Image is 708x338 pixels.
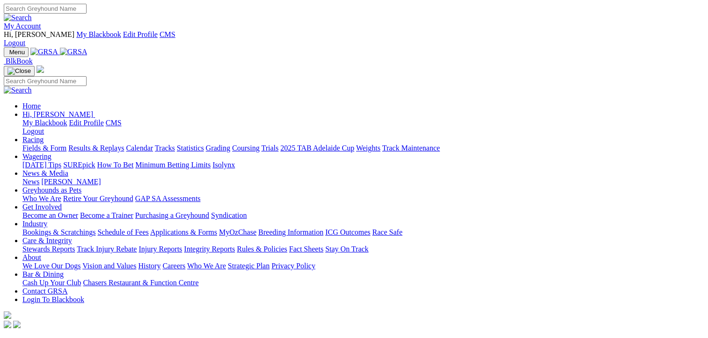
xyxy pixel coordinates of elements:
[22,228,704,237] div: Industry
[9,49,25,56] span: Menu
[97,161,134,169] a: How To Bet
[4,76,87,86] input: Search
[13,321,21,328] img: twitter.svg
[4,39,25,47] a: Logout
[4,14,32,22] img: Search
[162,262,185,270] a: Careers
[76,30,121,38] a: My Blackbook
[80,211,133,219] a: Become a Trainer
[232,144,260,152] a: Coursing
[22,203,62,211] a: Get Involved
[68,144,124,152] a: Results & Replays
[22,237,72,245] a: Care & Integrity
[97,228,148,236] a: Schedule of Fees
[77,245,137,253] a: Track Injury Rebate
[212,161,235,169] a: Isolynx
[22,186,81,194] a: Greyhounds as Pets
[4,30,74,38] span: Hi, [PERSON_NAME]
[177,144,204,152] a: Statistics
[22,262,704,270] div: About
[22,169,68,177] a: News & Media
[22,110,95,118] a: Hi, [PERSON_NAME]
[135,211,209,219] a: Purchasing a Greyhound
[22,194,61,202] a: Who We Are
[22,228,95,236] a: Bookings & Scratchings
[22,161,704,169] div: Wagering
[372,228,402,236] a: Race Safe
[22,279,704,287] div: Bar & Dining
[237,245,287,253] a: Rules & Policies
[22,270,64,278] a: Bar & Dining
[261,144,278,152] a: Trials
[22,136,44,144] a: Racing
[22,245,704,253] div: Care & Integrity
[325,228,370,236] a: ICG Outcomes
[4,47,29,57] button: Toggle navigation
[22,279,81,287] a: Cash Up Your Club
[138,262,161,270] a: History
[280,144,354,152] a: 2025 TAB Adelaide Cup
[6,57,33,65] span: BlkBook
[258,228,323,236] a: Breeding Information
[106,119,122,127] a: CMS
[69,119,104,127] a: Edit Profile
[41,178,101,186] a: [PERSON_NAME]
[63,161,95,169] a: SUREpick
[22,178,39,186] a: News
[228,262,270,270] a: Strategic Plan
[325,245,368,253] a: Stay On Track
[22,152,51,160] a: Wagering
[356,144,380,152] a: Weights
[382,144,440,152] a: Track Maintenance
[150,228,217,236] a: Applications & Forms
[4,30,704,47] div: My Account
[22,245,75,253] a: Stewards Reports
[4,57,33,65] a: BlkBook
[135,161,211,169] a: Minimum Betting Limits
[30,48,58,56] img: GRSA
[4,86,32,94] img: Search
[187,262,226,270] a: Who We Are
[22,295,84,303] a: Login To Blackbook
[289,245,323,253] a: Fact Sheets
[22,127,44,135] a: Logout
[139,245,182,253] a: Injury Reports
[184,245,235,253] a: Integrity Reports
[135,194,201,202] a: GAP SA Assessments
[22,102,41,110] a: Home
[123,30,158,38] a: Edit Profile
[4,321,11,328] img: facebook.svg
[160,30,175,38] a: CMS
[4,311,11,319] img: logo-grsa-white.png
[4,22,41,30] a: My Account
[60,48,88,56] img: GRSA
[36,65,44,73] img: logo-grsa-white.png
[22,211,704,220] div: Get Involved
[126,144,153,152] a: Calendar
[22,178,704,186] div: News & Media
[22,287,67,295] a: Contact GRSA
[22,144,66,152] a: Fields & Form
[82,262,136,270] a: Vision and Values
[22,211,78,219] a: Become an Owner
[63,194,133,202] a: Retire Your Greyhound
[219,228,256,236] a: MyOzChase
[22,119,67,127] a: My Blackbook
[22,161,61,169] a: [DATE] Tips
[22,220,47,228] a: Industry
[4,4,87,14] input: Search
[22,144,704,152] div: Racing
[206,144,230,152] a: Grading
[271,262,315,270] a: Privacy Policy
[155,144,175,152] a: Tracks
[22,110,93,118] span: Hi, [PERSON_NAME]
[211,211,247,219] a: Syndication
[4,66,35,76] button: Toggle navigation
[22,262,80,270] a: We Love Our Dogs
[22,194,704,203] div: Greyhounds as Pets
[22,119,704,136] div: Hi, [PERSON_NAME]
[22,253,41,261] a: About
[83,279,198,287] a: Chasers Restaurant & Function Centre
[7,67,31,75] img: Close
